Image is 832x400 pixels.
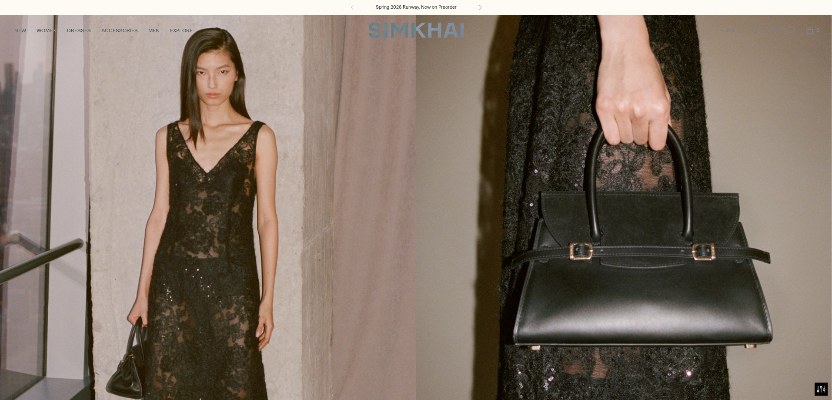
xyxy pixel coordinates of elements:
[67,21,91,40] a: DRESSES
[376,4,457,11] a: Spring 2026 Runway, Now on Preorder
[37,21,57,40] a: WOMEN
[101,21,138,40] a: ACCESSORIES
[764,22,782,39] a: Go to the account page
[746,22,763,39] a: Open search modal
[14,21,26,40] a: NEW
[782,22,800,39] a: Wishlist
[801,22,818,39] a: Open cart modal
[720,21,743,40] button: EUR €
[170,21,193,40] a: EXPLORE
[148,21,160,40] a: MEN
[368,22,464,39] a: SIMKHAI
[814,26,822,34] span: 0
